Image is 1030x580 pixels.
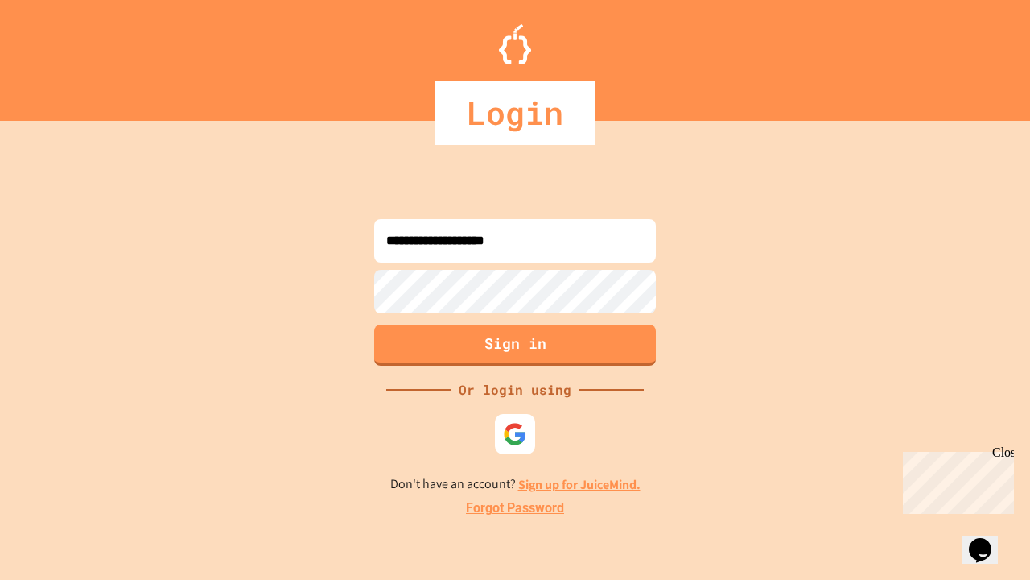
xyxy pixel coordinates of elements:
div: Login [435,81,595,145]
div: Or login using [451,380,579,400]
iframe: chat widget [896,445,1014,514]
iframe: chat widget [962,516,1014,564]
img: google-icon.svg [503,422,527,446]
a: Forgot Password [466,499,564,518]
p: Don't have an account? [390,474,641,495]
img: Logo.svg [499,24,531,64]
button: Sign in [374,325,656,366]
a: Sign up for JuiceMind. [518,476,641,493]
div: Chat with us now!Close [6,6,111,102]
